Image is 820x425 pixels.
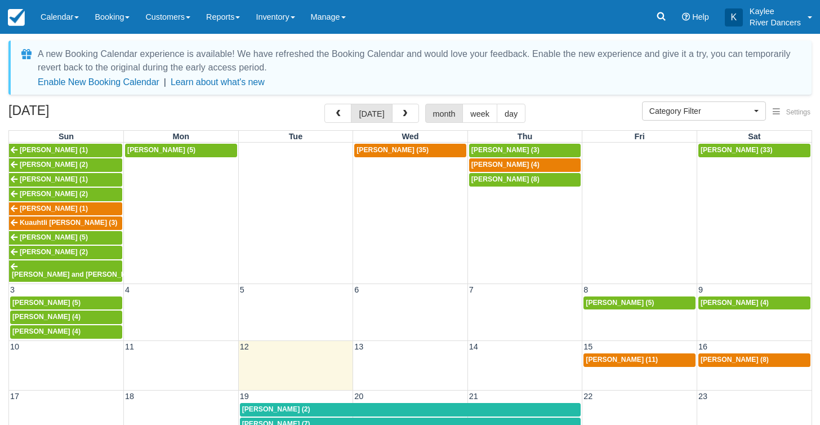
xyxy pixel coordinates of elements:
span: 18 [124,392,135,401]
button: Category Filter [642,101,766,121]
span: Thu [518,132,532,141]
span: [PERSON_NAME] (8) [471,175,540,183]
span: [PERSON_NAME] (1) [20,205,88,213]
span: [PERSON_NAME] (3) [471,146,540,154]
span: 7 [468,285,475,294]
a: [PERSON_NAME] (3) [469,144,581,157]
button: Settings [766,104,817,121]
a: [PERSON_NAME] (2) [9,188,122,201]
a: [PERSON_NAME] (8) [698,353,810,367]
span: [PERSON_NAME] (5) [12,299,81,307]
span: 6 [353,285,360,294]
a: [PERSON_NAME] (5) [10,296,122,310]
button: week [462,104,497,123]
span: 3 [9,285,16,294]
span: [PERSON_NAME] (1) [20,146,88,154]
a: [PERSON_NAME] (8) [469,173,581,187]
a: [PERSON_NAME] (5) [9,231,122,245]
a: [PERSON_NAME] (2) [240,403,581,417]
span: 10 [9,342,20,351]
a: [PERSON_NAME] (2) [9,246,122,259]
span: 5 [239,285,246,294]
a: [PERSON_NAME] and [PERSON_NAME] (2) [9,260,122,282]
a: [PERSON_NAME] (1) [9,144,122,157]
span: [PERSON_NAME] (5) [20,233,88,241]
h2: [DATE] [8,104,151,125]
span: Wed [402,132,418,141]
span: 17 [9,392,20,401]
button: [DATE] [351,104,392,123]
span: [PERSON_NAME] (4) [12,313,81,321]
span: 23 [697,392,708,401]
span: Mon [173,132,190,141]
span: Kuauhtli [PERSON_NAME] (3) [20,219,117,227]
span: [PERSON_NAME] (2) [20,190,88,198]
p: River Dancers [750,17,801,28]
span: 11 [124,342,135,351]
a: [PERSON_NAME] (33) [698,144,810,157]
p: Kaylee [750,6,801,17]
a: [PERSON_NAME] (35) [354,144,466,157]
span: [PERSON_NAME] (2) [20,161,88,169]
a: [PERSON_NAME] (4) [469,158,581,172]
span: 9 [697,285,704,294]
span: 14 [468,342,479,351]
span: 19 [239,392,250,401]
button: Enable New Booking Calendar [38,77,159,88]
span: Sun [59,132,74,141]
span: [PERSON_NAME] (33) [701,146,773,154]
span: Fri [634,132,644,141]
span: [PERSON_NAME] (5) [127,146,195,154]
a: [PERSON_NAME] (5) [125,144,237,157]
a: [PERSON_NAME] (4) [698,296,810,310]
a: [PERSON_NAME] (2) [9,158,122,172]
span: 13 [353,342,364,351]
span: 22 [582,392,594,401]
span: [PERSON_NAME] (2) [242,405,310,413]
a: [PERSON_NAME] (4) [10,311,122,324]
span: [PERSON_NAME] (1) [20,175,88,183]
span: [PERSON_NAME] (8) [701,356,769,364]
a: [PERSON_NAME] (5) [583,296,696,310]
span: [PERSON_NAME] (11) [586,356,658,364]
a: [PERSON_NAME] (1) [9,202,122,216]
span: [PERSON_NAME] (4) [471,161,540,169]
a: Learn about what's new [171,77,265,87]
span: | [164,77,166,87]
span: [PERSON_NAME] (5) [586,299,654,307]
span: Tue [289,132,303,141]
a: Kuauhtli [PERSON_NAME] (3) [9,216,122,230]
span: 21 [468,392,479,401]
span: [PERSON_NAME] (35) [356,146,429,154]
button: day [497,104,525,123]
span: [PERSON_NAME] and [PERSON_NAME] (2) [12,271,154,278]
span: 16 [697,342,708,351]
a: [PERSON_NAME] (4) [10,325,122,339]
a: [PERSON_NAME] (11) [583,353,696,367]
span: [PERSON_NAME] (4) [701,299,769,307]
span: [PERSON_NAME] (4) [12,327,81,335]
span: 4 [124,285,131,294]
span: Category Filter [649,105,751,117]
span: Settings [786,108,810,116]
span: 20 [353,392,364,401]
i: Help [682,13,690,21]
span: 8 [582,285,589,294]
a: [PERSON_NAME] (1) [9,173,122,187]
div: K [725,8,743,26]
span: 12 [239,342,250,351]
span: Help [692,12,709,21]
button: month [425,104,464,123]
span: 15 [582,342,594,351]
span: [PERSON_NAME] (2) [20,248,88,256]
div: A new Booking Calendar experience is available! We have refreshed the Booking Calendar and would ... [38,47,798,74]
span: Sat [748,132,760,141]
img: checkfront-main-nav-mini-logo.png [8,9,25,26]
